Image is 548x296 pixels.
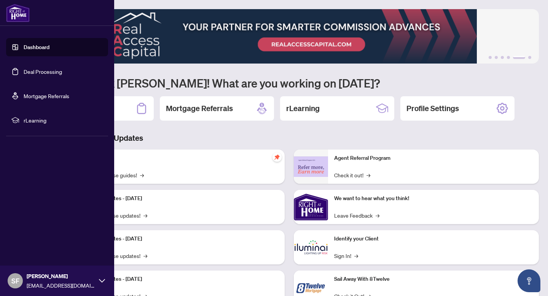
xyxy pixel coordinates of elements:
img: Identify your Client [294,230,328,264]
p: Self-Help [80,154,279,162]
p: Identify your Client [334,235,533,243]
span: → [143,251,147,260]
h2: Mortgage Referrals [166,103,233,114]
p: Platform Updates - [DATE] [80,194,279,203]
span: → [366,171,370,179]
a: Deal Processing [24,68,62,75]
a: Check it out!→ [334,171,370,179]
span: [EMAIL_ADDRESS][DOMAIN_NAME] [27,281,95,290]
h3: Brokerage & Industry Updates [40,133,539,143]
img: Agent Referral Program [294,156,328,177]
h2: Profile Settings [406,103,459,114]
span: [PERSON_NAME] [27,272,95,280]
img: Slide 4 [40,9,539,64]
h1: Welcome back [PERSON_NAME]! What are you working on [DATE]? [40,76,539,90]
a: Dashboard [24,44,49,51]
a: Leave Feedback→ [334,211,379,220]
button: 2 [495,56,498,59]
button: 4 [507,56,510,59]
span: → [376,211,379,220]
img: We want to hear what you think! [294,190,328,224]
span: rLearning [24,116,103,124]
p: Sail Away With 8Twelve [334,275,533,283]
span: SF [11,275,19,286]
h2: rLearning [286,103,320,114]
span: → [354,251,358,260]
button: 6 [528,56,531,59]
button: Open asap [518,269,540,292]
img: logo [6,4,30,22]
p: Platform Updates - [DATE] [80,275,279,283]
span: → [143,211,147,220]
p: Agent Referral Program [334,154,533,162]
a: Mortgage Referrals [24,92,69,99]
a: Sign In!→ [334,251,358,260]
button: 1 [489,56,492,59]
span: pushpin [272,153,282,162]
p: We want to hear what you think! [334,194,533,203]
button: 5 [513,56,525,59]
span: → [140,171,144,179]
p: Platform Updates - [DATE] [80,235,279,243]
button: 3 [501,56,504,59]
